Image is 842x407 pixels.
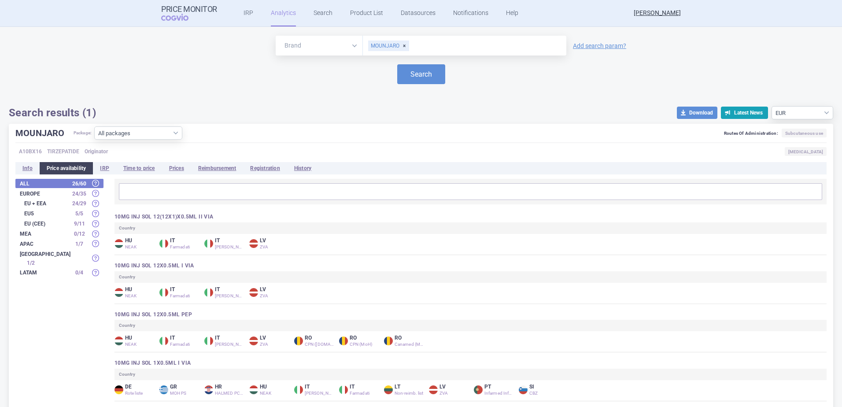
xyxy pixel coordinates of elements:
[15,268,103,277] div: LATAM 0/4
[519,384,558,396] div: SI
[429,384,469,396] div: LV
[474,385,483,394] img: Portugal
[249,384,289,396] div: HU
[573,43,626,49] a: Add search param?
[114,369,827,380] div: Country
[68,219,90,228] div: 9 / 11
[170,391,199,396] div: MOH PS
[260,391,289,396] div: NEAK
[93,162,116,174] li: IRP
[204,288,213,297] img: Italy
[249,337,258,345] img: Latvia
[114,320,827,331] div: Country
[20,231,68,237] strong: MEA
[20,191,68,196] strong: Europe
[159,337,168,345] img: Italy
[287,162,318,174] li: History
[20,270,68,275] strong: LATAM
[85,147,108,156] span: Originator
[20,252,70,257] strong: [GEOGRAPHIC_DATA]
[215,391,244,396] div: HALMED PCL SUMMARY
[114,222,827,234] div: Country
[15,126,74,140] h1: MOUNJARO
[782,129,827,137] span: Subcutaneous use
[114,239,123,248] img: Hungary
[339,385,348,394] img: Italy
[529,391,558,396] div: CBZ
[339,337,348,345] img: Romania
[114,237,154,250] div: HU
[159,286,199,299] div: IT
[260,293,289,299] div: ZVA
[114,286,154,299] div: HU
[68,268,90,277] div: 0 / 4
[159,385,168,394] img: Greece
[161,14,201,21] span: COGVIO
[294,385,303,394] img: Italy
[249,288,258,297] img: Latvia
[159,239,168,248] img: Italy
[15,189,103,198] div: Europe 24/35
[114,288,123,297] img: Hungary
[395,342,424,347] div: Canamed (MoH - Canamed Annex 1)
[294,384,334,396] div: IT
[204,239,213,248] img: Italy
[204,337,213,345] img: Italy
[249,237,289,250] div: LV
[159,237,199,250] div: IT
[15,229,103,238] div: MEA 0/12
[474,384,513,396] div: PT
[368,41,409,51] div: MOUNJARO
[170,293,199,299] div: Farmadati
[24,201,68,206] strong: EU + EEA
[24,211,68,216] strong: EU5
[384,337,393,345] img: Romania
[114,335,154,347] div: HU
[677,107,717,119] button: Download
[68,229,90,238] div: 0 / 12
[15,209,103,218] div: EU5 5/5
[249,286,289,299] div: LV
[484,391,513,396] div: Infarmed Infomed
[395,391,424,396] div: Non-reimb. list
[519,385,528,394] img: Slovenia
[20,181,68,186] strong: All
[15,219,103,228] div: EU (CEE) 9/11
[249,239,258,248] img: Latvia
[74,126,92,140] span: Package:
[47,147,79,156] span: TIRZEPATIDE
[114,262,827,270] h3: 10MG INJ SOL 12X0.5ML I VIA
[9,106,96,119] h1: Search results (1)
[350,342,379,347] div: CPN (MoH)
[294,337,303,345] img: Romania
[15,239,103,248] div: APAC 1/7
[15,249,103,267] div: [GEOGRAPHIC_DATA] 1/2
[68,199,90,208] div: 24 / 29
[294,335,334,347] div: RO
[159,384,199,396] div: GR
[305,342,334,347] div: CPN ([DOMAIN_NAME])
[68,179,90,188] div: 26 / 60
[114,359,827,367] h3: 10MG INJ SOL 1X0.5ML I VIA
[15,179,103,188] div: All26/60
[161,5,217,14] strong: Price Monitor
[170,342,199,347] div: Farmadati
[20,259,42,267] div: 1 / 2
[384,385,393,394] img: Lithuania
[68,189,90,198] div: 24 / 35
[159,335,199,347] div: IT
[785,147,827,156] span: [MEDICAL_DATA]
[215,342,244,347] div: [PERSON_NAME] CODIFA
[243,162,287,174] li: Registration
[114,385,123,394] img: Germany
[204,237,244,250] div: IT
[15,199,103,208] div: EU + EEA 24/29
[215,244,244,250] div: [PERSON_NAME] CODIFA
[114,311,827,318] h3: 10MG INJ SOL 12X0.5ML PEP
[159,288,168,297] img: Italy
[114,213,827,221] h3: 10MG INJ SOL 12(12X1)X0.5ML II VIA
[191,162,244,174] li: Reimbursement
[114,337,123,345] img: Hungary
[215,293,244,299] div: [PERSON_NAME] CODIFA
[724,129,827,140] div: Routes Of Administration:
